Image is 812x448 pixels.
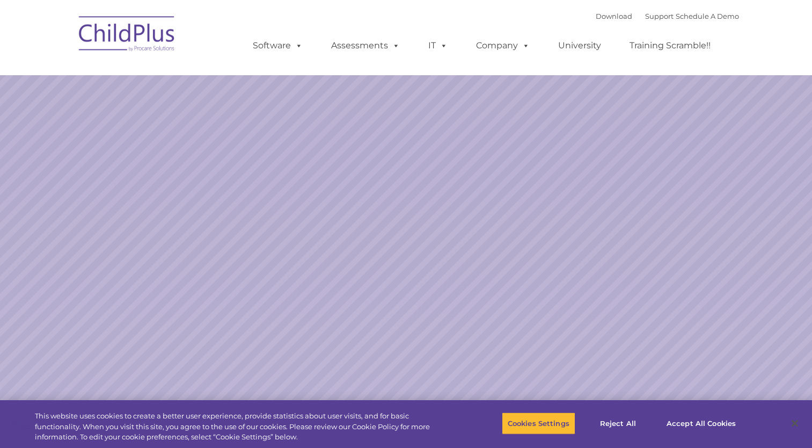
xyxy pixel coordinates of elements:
[584,412,652,435] button: Reject All
[74,9,181,62] img: ChildPlus by Procare Solutions
[320,35,411,56] a: Assessments
[661,412,742,435] button: Accept All Cookies
[645,12,674,20] a: Support
[596,12,632,20] a: Download
[242,35,313,56] a: Software
[465,35,540,56] a: Company
[783,411,807,435] button: Close
[502,412,575,435] button: Cookies Settings
[619,35,721,56] a: Training Scramble!!
[676,12,739,20] a: Schedule A Demo
[596,12,739,20] font: |
[547,35,612,56] a: University
[418,35,458,56] a: IT
[35,411,447,443] div: This website uses cookies to create a better user experience, provide statistics about user visit...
